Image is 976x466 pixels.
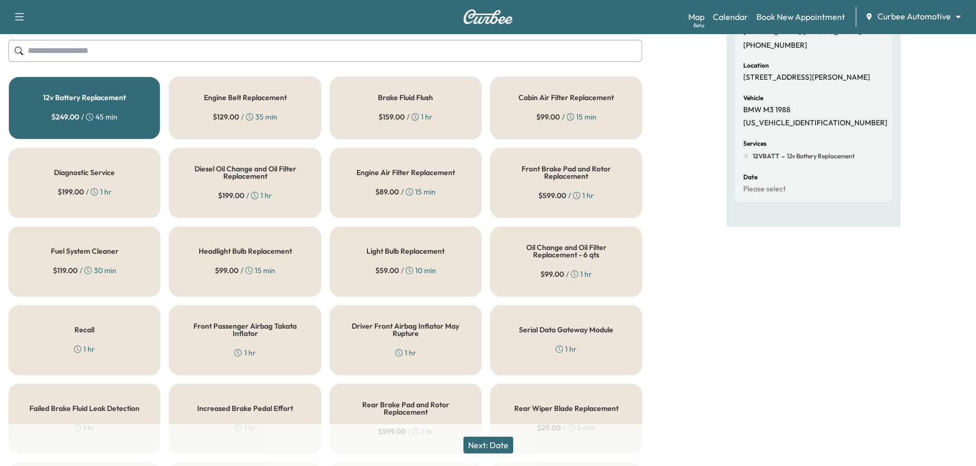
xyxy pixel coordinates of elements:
div: / 30 min [53,265,116,276]
a: Book New Appointment [756,10,845,23]
h5: Headlight Bulb Replacement [198,247,291,255]
h5: Serial Data Gateway Module [519,326,613,333]
div: 1 hr [395,348,416,358]
span: $ 159.00 [378,112,405,122]
h5: Brake Fluid Flush [378,94,433,101]
div: / 15 min [215,265,275,276]
h5: Front Brake Pad and Rotor Replacement [507,165,625,180]
div: / 1 hr [378,112,432,122]
div: 1 hr [556,344,577,354]
div: / 1 hr [58,187,112,197]
a: Calendar [713,10,748,23]
div: 1 hr [234,348,255,358]
div: Beta [693,21,704,29]
span: $ 199.00 [58,187,84,197]
a: MapBeta [688,10,704,23]
p: BMW M3 1988 [743,105,790,115]
div: / 1 hr [538,190,594,201]
h5: Failed Brake Fluid Leak Detection [29,405,139,412]
div: / 1 hr [218,190,272,201]
h5: Diagnostic Service [54,169,115,176]
h6: Location [743,62,769,69]
h5: 12v Battery Replacement [43,94,126,101]
h5: Cabin Air Filter Replacement [518,94,614,101]
h5: Recall [74,326,94,333]
h5: Engine Air Filter Replacement [356,169,455,176]
img: Curbee Logo [463,9,513,24]
span: $ 99.00 [215,265,238,276]
span: $ 59.00 [375,265,399,276]
span: $ 599.00 [538,190,566,201]
span: 12v Battery Replacement [785,152,855,160]
button: Next: Date [463,437,513,453]
span: $ 99.00 [536,112,560,122]
h5: Driver Front Airbag Inflator May Rupture [347,322,464,337]
span: Curbee Automotive [877,10,951,23]
span: $ 199.00 [218,190,244,201]
span: $ 119.00 [53,265,78,276]
span: $ 89.00 [375,187,399,197]
p: [PHONE_NUMBER] [743,41,807,50]
div: 1 hr [234,422,255,433]
span: $ 249.00 [51,112,79,122]
p: [US_VEHICLE_IDENTIFICATION_NUMBER] [743,118,887,128]
span: $ 99.00 [540,269,564,279]
h6: Vehicle [743,95,763,101]
h5: Rear Brake Pad and Rotor Replacement [347,401,464,416]
div: / 15 min [375,187,436,197]
h5: Engine Belt Replacement [203,94,286,101]
span: $ 29.00 [537,422,561,433]
p: Please select [743,185,786,194]
div: / 5 min [537,422,595,433]
h5: Increased Brake Pedal Effort [197,405,293,412]
h5: Front Passenger Airbag Takata Inflator [186,322,303,337]
h5: Oil Change and Oil Filter Replacement - 6 qts [507,244,625,258]
div: / 10 min [375,265,436,276]
span: 12VBATT [753,152,779,160]
div: 1 hr [74,422,95,433]
h5: Light Bulb Replacement [366,247,444,255]
h5: Diesel Oil Change and Oil Filter Replacement [186,165,303,180]
div: / 15 min [536,112,597,122]
div: / 1 hr [540,269,592,279]
h5: Fuel System Cleaner [51,247,118,255]
p: [STREET_ADDRESS][PERSON_NAME] [743,73,870,82]
div: / 35 min [213,112,277,122]
h6: Services [743,140,766,147]
div: 1 hr [74,344,95,354]
h6: Date [743,174,757,180]
span: - [779,151,785,161]
span: $ 129.00 [213,112,239,122]
div: / 45 min [51,112,117,122]
h5: Rear Wiper Blade Replacement [514,405,619,412]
